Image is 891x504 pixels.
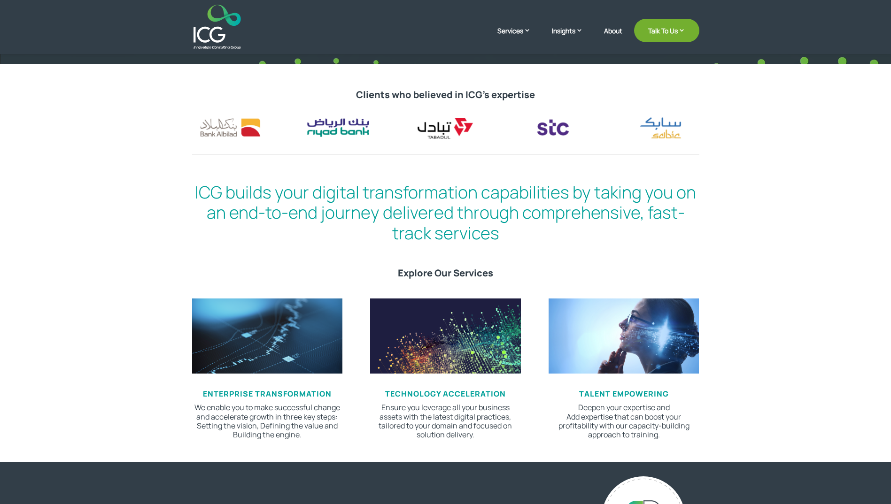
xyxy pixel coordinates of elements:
p: Ensure you leverage all your business assets with the latest digital practices, tailored to your ... [370,403,520,439]
img: bank albilad [192,112,268,144]
div: 13 / 17 [407,112,484,144]
div: 14 / 17 [515,112,591,144]
img: Enterprise Transformation - ICG [192,298,342,374]
img: stc logo [515,112,591,144]
h3: Explore Our Services [192,267,699,283]
img: riyad bank [300,112,376,144]
span: Enterprise transformation [203,389,332,399]
img: Human sKILLING - ICG [549,298,699,374]
p: Deepen your expertise and Add expertise that can boost your profitability with our capacity-build... [549,403,699,439]
h2: Clients who believed in ICG’s expertise [192,89,699,105]
h2: ICG builds your digital transformation capabilities by taking you on an end-to-end journey delive... [192,182,699,248]
span: Technology Acceleration [385,389,506,399]
iframe: Chat Widget [735,403,891,504]
img: Technology Acceleration - ICG [370,298,520,374]
span: tALENT eMPOWERING [579,389,669,399]
p: We enable you to make successful change and accelerate growth in three key steps: Setting the vis... [192,403,342,439]
img: sabic logo [622,112,699,144]
img: ICG [194,5,241,49]
a: About [604,27,622,49]
div: 12 / 17 [300,112,376,144]
a: Services [497,26,540,49]
div: 11 / 17 [192,112,268,144]
a: Talk To Us [634,19,699,42]
div: 15 / 17 [622,112,699,144]
a: Insights [552,26,592,49]
img: tabadul logo [407,112,484,144]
